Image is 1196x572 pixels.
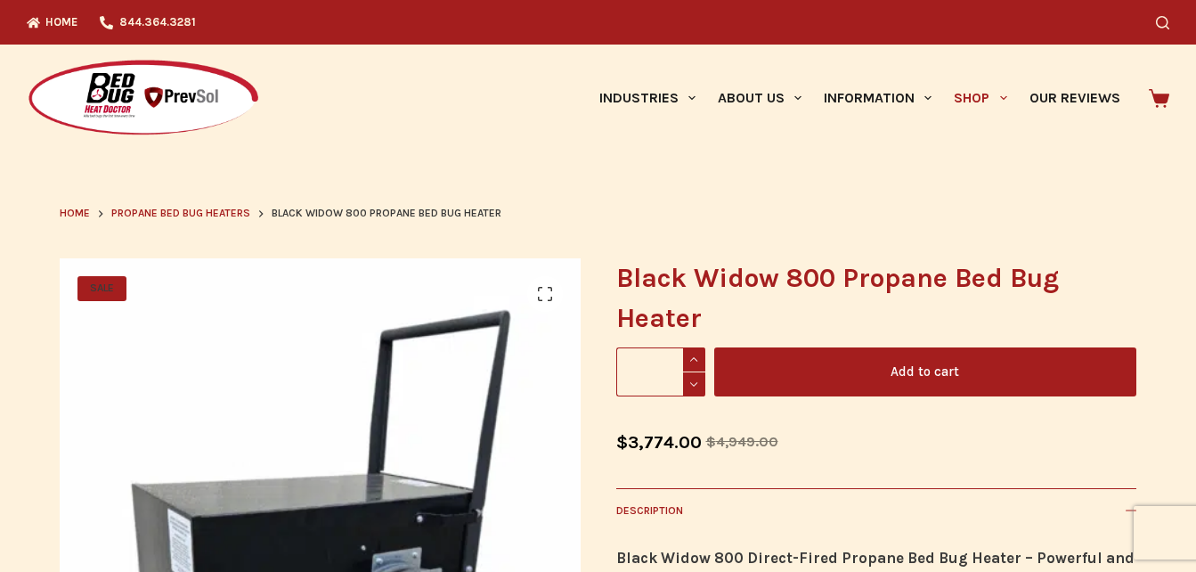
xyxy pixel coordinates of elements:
[706,45,812,151] a: About Us
[588,45,1131,151] nav: Primary
[813,45,943,151] a: Information
[616,432,702,453] bdi: 3,774.00
[706,433,716,450] span: $
[1018,45,1131,151] a: Our Reviews
[27,59,260,138] img: Prevsol/Bed Bug Heat Doctor
[60,205,90,223] a: Home
[943,45,1018,151] a: Shop
[706,433,778,450] bdi: 4,949.00
[527,276,563,312] a: 🔍
[1156,16,1169,29] button: Search
[111,207,250,219] span: Propane Bed Bug Heaters
[272,205,501,223] span: Black Widow 800 Propane Bed Bug Heater
[111,205,250,223] a: Propane Bed Bug Heaters
[616,258,1136,339] h1: Black Widow 800 Propane Bed Bug Heater
[60,207,90,219] span: Home
[77,276,126,301] span: SALE
[616,488,1136,532] button: Description
[616,347,705,396] input: Product quantity
[588,45,706,151] a: Industries
[714,347,1136,396] button: Add to cart
[616,432,628,453] span: $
